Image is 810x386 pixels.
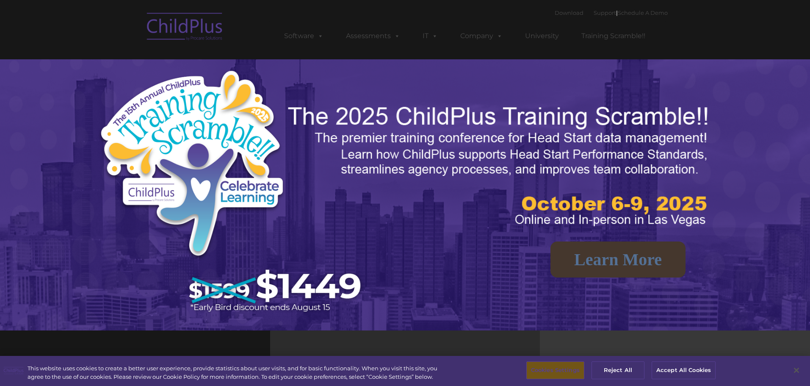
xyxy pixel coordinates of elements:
img: ChildPlus by Procare Solutions [143,7,227,49]
button: Accept All Cookies [652,361,716,379]
a: Software [276,28,332,44]
a: Support [594,9,616,16]
span: Phone number [118,91,154,97]
a: Download [555,9,583,16]
button: Close [787,361,806,380]
button: Cookies Settings [526,361,584,379]
span: Last name [118,56,144,62]
a: Training Scramble!! [573,28,654,44]
a: Company [452,28,511,44]
a: Schedule A Demo [618,9,668,16]
font: | [555,9,668,16]
a: Learn More [550,242,686,278]
button: Reject All [592,361,644,379]
a: University [517,28,567,44]
a: Assessments [337,28,409,44]
div: This website uses cookies to create a better user experience, provide statistics about user visit... [28,364,445,381]
a: IT [414,28,446,44]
